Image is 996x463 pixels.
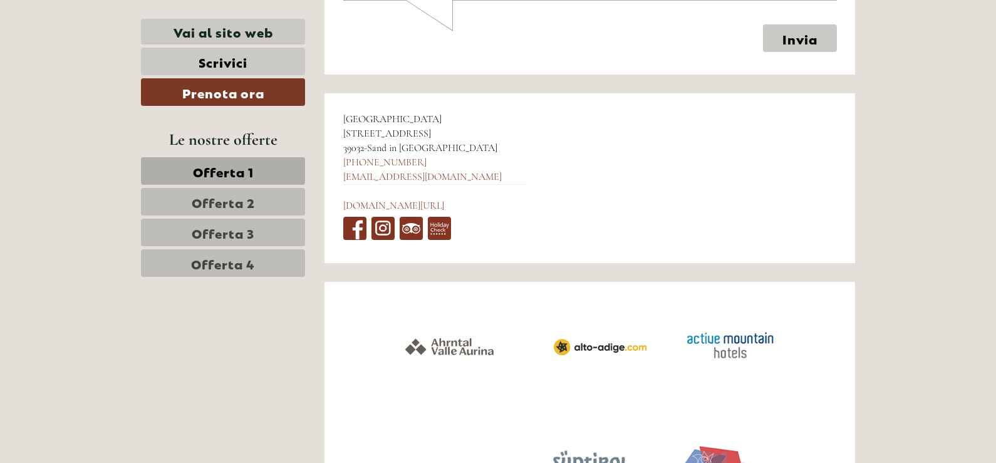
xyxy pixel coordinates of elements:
[141,128,305,151] div: Le nostre offerte
[343,113,442,125] span: [GEOGRAPHIC_DATA]
[19,36,167,46] div: [GEOGRAPHIC_DATA]
[218,9,276,31] div: martedì
[141,78,305,106] a: Prenota ora
[367,142,497,154] span: Sand in [GEOGRAPHIC_DATA]
[343,142,364,154] span: 39032
[191,254,255,272] span: Offerta 4
[141,48,305,75] a: Scrivici
[141,19,305,44] a: Vai al sito web
[343,156,427,169] a: [PHONE_NUMBER]
[343,127,431,140] span: [STREET_ADDRESS]
[420,325,494,352] button: Invia
[343,199,444,212] a: [DOMAIN_NAME][URL]
[19,61,167,70] small: 14:28
[9,34,174,72] div: Buon giorno, come possiamo aiutarla?
[193,162,254,180] span: Offerta 1
[192,193,255,211] span: Offerta 2
[343,170,502,183] a: [EMAIL_ADDRESS][DOMAIN_NAME]
[324,93,546,263] div: -
[192,224,254,241] span: Offerta 3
